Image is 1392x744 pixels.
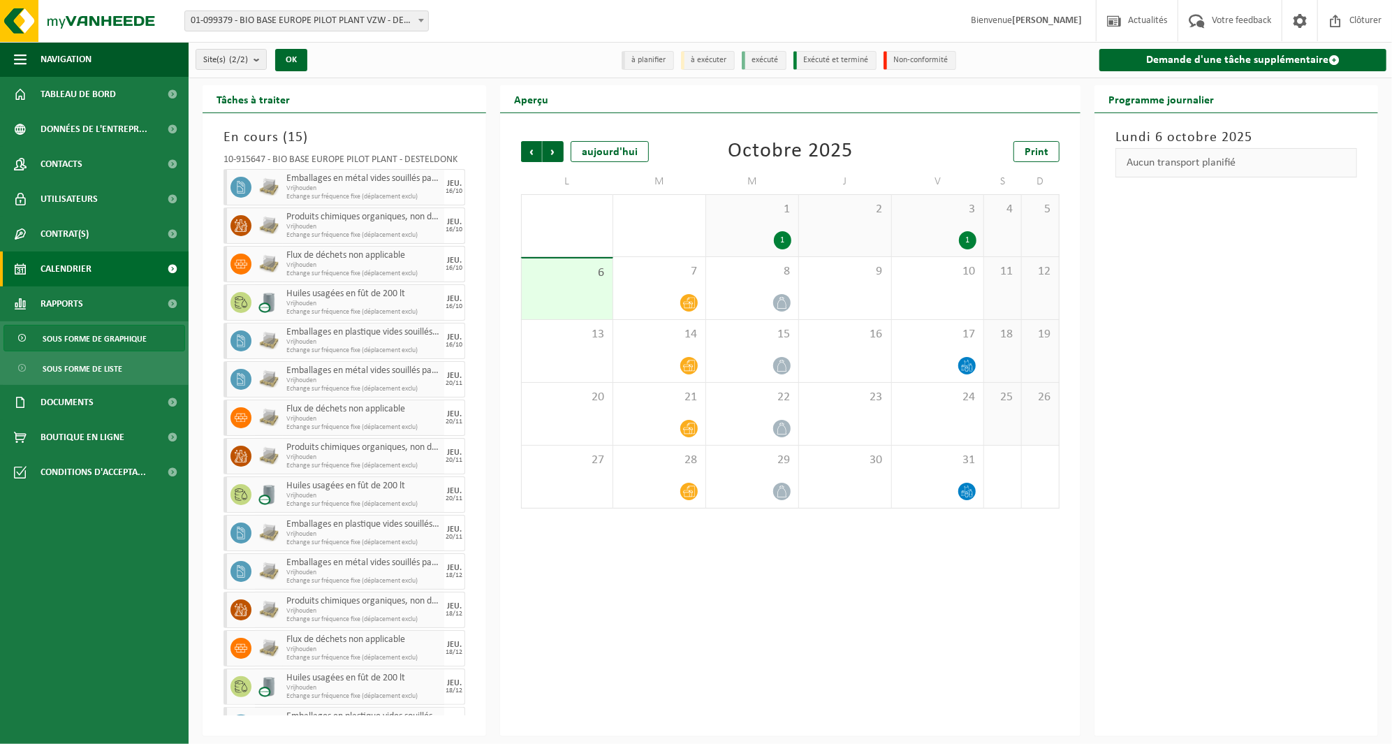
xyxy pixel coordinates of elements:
[446,265,462,272] div: 16/10
[258,484,279,505] img: LP-LD-00200-CU
[446,687,462,694] div: 18/12
[286,569,441,577] span: Vrijhouden
[1099,49,1386,71] a: Demande d'une tâche supplémentaire
[286,231,441,240] span: Echange sur fréquence fixe (déplacement exclu)
[258,330,279,351] img: LP-PA-00000-WDN-11
[286,289,441,300] span: Huiles usagées en fût de 200 lt
[286,385,441,393] span: Echange sur fréquence fixe (déplacement exclu)
[447,333,462,342] div: JEU.
[185,11,428,31] span: 01-099379 - BIO BASE EUROPE PILOT PLANT VZW - DESTELDONK
[959,231,976,249] div: 1
[41,286,83,321] span: Rapports
[286,250,441,261] span: Flux de déchets non applicable
[41,42,91,77] span: Navigation
[286,492,441,500] span: Vrijhouden
[258,715,279,736] img: LP-PA-00000-WDN-11
[286,212,441,223] span: Produits chimiques organiques, non dangereux en petit emballage
[286,404,441,415] span: Flux de déchets non applicable
[1022,169,1060,194] td: D
[447,218,462,226] div: JEU.
[1029,202,1052,217] span: 5
[286,577,441,585] span: Echange sur fréquence fixe (déplacement exclu)
[41,147,82,182] span: Contacts
[258,638,279,659] img: LP-PA-00000-WDN-11
[447,679,462,687] div: JEU.
[286,193,441,201] span: Echange sur fréquence fixe (déplacement exclu)
[728,141,853,162] div: Octobre 2025
[899,264,977,279] span: 10
[286,223,441,231] span: Vrijhouden
[286,692,441,701] span: Echange sur fréquence fixe (déplacement exclu)
[286,615,441,624] span: Echange sur fréquence fixe (déplacement exclu)
[41,251,91,286] span: Calendrier
[521,169,614,194] td: L
[774,231,791,249] div: 1
[286,673,441,684] span: Huiles usagées en fût de 200 lt
[203,50,248,71] span: Site(s)
[3,355,185,381] a: Sous forme de liste
[224,127,465,148] h3: En cours ( )
[713,264,791,279] span: 8
[196,49,267,70] button: Site(s)(2/2)
[446,380,462,387] div: 20/11
[447,602,462,611] div: JEU.
[620,390,698,405] span: 21
[41,217,89,251] span: Contrat(s)
[275,49,307,71] button: OK
[258,215,279,236] img: LP-PA-00000-WDN-11
[258,254,279,275] img: LP-PA-00000-WDN-11
[1029,390,1052,405] span: 26
[258,177,279,198] img: LP-PA-00000-WDN-11
[258,369,279,390] img: LP-PA-00000-WDN-11
[286,308,441,316] span: Echange sur fréquence fixe (déplacement exclu)
[286,711,441,722] span: Emballages en plastique vides souillés par des substances oxydants (comburant)
[446,342,462,349] div: 16/10
[184,10,429,31] span: 01-099379 - BIO BASE EUROPE PILOT PLANT VZW - DESTELDONK
[286,645,441,654] span: Vrijhouden
[447,641,462,649] div: JEU.
[446,188,462,195] div: 16/10
[286,423,441,432] span: Echange sur fréquence fixe (déplacement exclu)
[713,202,791,217] span: 1
[446,611,462,618] div: 18/12
[286,442,441,453] span: Produits chimiques organiques, non dangereux en petit emballage
[529,265,606,281] span: 6
[447,180,462,188] div: JEU.
[1013,141,1060,162] a: Print
[286,596,441,607] span: Produits chimiques organiques, non dangereux en petit emballage
[447,256,462,265] div: JEU.
[892,169,985,194] td: V
[447,525,462,534] div: JEU.
[258,523,279,544] img: LP-PA-00000-WDN-11
[806,390,884,405] span: 23
[258,676,279,697] img: LP-LD-00200-CU
[286,365,441,377] span: Emballages en métal vides souillés par des substances dangereuses
[224,155,465,169] div: 10-915647 - BIO BASE EUROPE PILOT PLANT - DESTELDONK
[286,327,441,338] span: Emballages en plastique vides souillés par des substances oxydants (comburant)
[991,264,1014,279] span: 11
[620,264,698,279] span: 7
[286,519,441,530] span: Emballages en plastique vides souillés par des substances oxydants (comburant)
[258,292,279,313] img: LP-LD-00200-CU
[447,295,462,303] div: JEU.
[286,415,441,423] span: Vrijhouden
[41,420,124,455] span: Boutique en ligne
[286,300,441,308] span: Vrijhouden
[286,453,441,462] span: Vrijhouden
[446,572,462,579] div: 18/12
[984,169,1022,194] td: S
[41,182,98,217] span: Utilisateurs
[446,457,462,464] div: 20/11
[447,564,462,572] div: JEU.
[571,141,649,162] div: aujourd'hui
[991,327,1014,342] span: 18
[706,169,799,194] td: M
[447,448,462,457] div: JEU.
[446,534,462,541] div: 20/11
[1029,264,1052,279] span: 12
[681,51,735,70] li: à exécuter
[286,261,441,270] span: Vrijhouden
[793,51,877,70] li: Exécuté et terminé
[806,327,884,342] span: 16
[258,446,279,467] img: LP-PA-00000-WDN-11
